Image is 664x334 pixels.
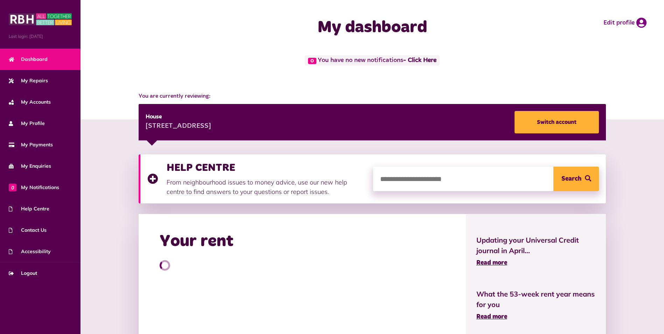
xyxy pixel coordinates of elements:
span: Dashboard [9,56,48,63]
div: [STREET_ADDRESS] [146,121,211,132]
span: What the 53-week rent year means for you [476,289,596,310]
span: Read more [476,260,507,266]
span: My Accounts [9,98,51,106]
span: Help Centre [9,205,49,213]
span: Read more [476,314,507,320]
a: Updating your Universal Credit journal in April... Read more [476,235,596,268]
span: My Payments [9,141,53,148]
h3: HELP CENTRE [167,161,366,174]
a: What the 53-week rent year means for you Read more [476,289,596,322]
a: Switch account [515,111,599,133]
span: Search [561,167,581,191]
span: You are currently reviewing: [139,92,606,100]
a: Edit profile [603,18,646,28]
h2: Your rent [160,231,233,252]
p: From neighbourhood issues to money advice, use our new help centre to find answers to your questi... [167,178,366,196]
span: Accessibility [9,248,51,255]
span: Updating your Universal Credit journal in April... [476,235,596,256]
span: My Notifications [9,184,59,191]
a: - Click Here [403,57,436,64]
span: My Profile [9,120,45,127]
span: Contact Us [9,227,47,234]
span: My Enquiries [9,162,51,170]
h1: My dashboard [233,18,511,38]
span: Logout [9,270,37,277]
div: House [146,113,211,121]
span: Last login: [DATE] [9,33,72,40]
span: My Repairs [9,77,48,84]
span: 0 [308,58,316,64]
img: MyRBH [9,12,72,26]
button: Search [553,167,599,191]
span: You have no new notifications [305,55,440,65]
span: 0 [9,183,16,191]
